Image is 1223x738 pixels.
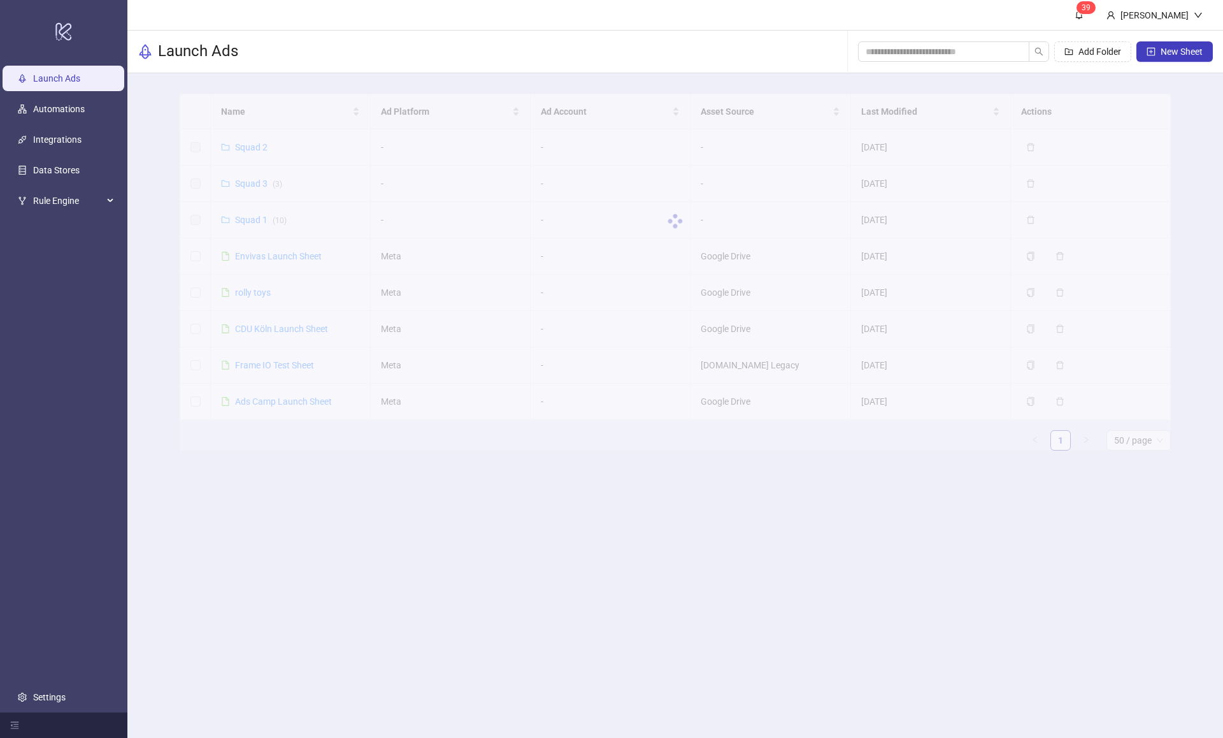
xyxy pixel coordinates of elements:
[1147,47,1155,56] span: plus-square
[158,41,238,62] h3: Launch Ads
[1082,3,1086,12] span: 3
[1054,41,1131,62] button: Add Folder
[1115,8,1194,22] div: [PERSON_NAME]
[33,73,80,83] a: Launch Ads
[1136,41,1213,62] button: New Sheet
[1076,1,1096,14] sup: 39
[1078,47,1121,57] span: Add Folder
[18,196,27,205] span: fork
[33,104,85,114] a: Automations
[10,721,19,730] span: menu-fold
[1075,10,1084,19] span: bell
[1064,47,1073,56] span: folder-add
[33,188,103,213] span: Rule Engine
[33,134,82,145] a: Integrations
[1034,47,1043,56] span: search
[1086,3,1091,12] span: 9
[1194,11,1203,20] span: down
[33,165,80,175] a: Data Stores
[33,692,66,702] a: Settings
[1161,47,1203,57] span: New Sheet
[1106,11,1115,20] span: user
[138,44,153,59] span: rocket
